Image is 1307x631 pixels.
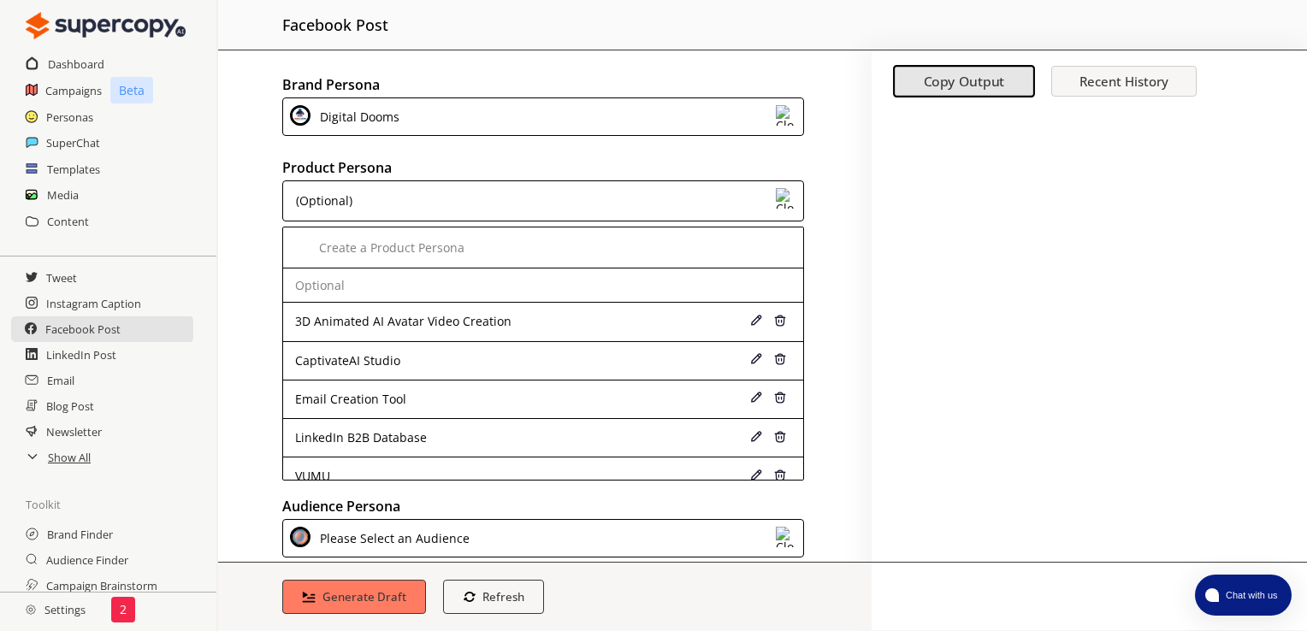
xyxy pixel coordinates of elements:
a: Audience Finder [46,547,128,573]
a: Content [47,209,89,234]
div: VUMU [295,469,701,483]
a: Instagram Caption [46,291,141,316]
div: Please Select an Audience [314,527,470,550]
img: Close [774,392,786,404]
a: Tweet [46,265,77,291]
div: Email Creation Tool [295,392,701,406]
img: Close [290,527,310,547]
button: Generate Draft [282,580,426,614]
b: Recent History [1079,73,1168,90]
div: Digital Dooms [314,105,399,128]
span: Chat with us [1219,588,1281,602]
button: atlas-launcher [1195,575,1292,616]
h2: Audience Persona [282,493,807,519]
b: Generate Draft [322,589,406,604]
a: Blog Post [46,393,94,419]
button: Recent History [1051,66,1197,97]
button: Copy Output [893,66,1035,98]
img: Close [750,392,762,404]
h2: Brand Persona [282,72,807,97]
b: Copy Output [924,73,1005,91]
img: Close [750,315,762,327]
a: Dashboard [48,51,104,77]
a: Media [47,182,79,208]
img: Close [774,431,786,443]
a: Templates [47,156,100,182]
img: Close [26,9,186,43]
img: Close [776,105,796,126]
h2: facebook post [282,9,388,41]
div: LinkedIn B2B Database [295,431,701,445]
a: Email [47,368,74,393]
img: Close [776,188,796,209]
button: Refresh [443,580,545,614]
a: Campaigns [45,78,102,103]
a: Campaign Brainstorm [46,573,157,599]
img: Close [774,469,786,481]
h2: Product Persona [282,155,807,180]
b: Refresh [482,589,524,604]
img: Close [750,431,762,443]
p: Beta [110,77,153,103]
img: Close [750,353,762,365]
a: Newsletter [46,419,102,445]
a: Personas [46,104,93,130]
a: LinkedIn Post [46,342,116,368]
img: Close [774,353,786,365]
div: 3D Animated AI Avatar Video Creation [295,315,701,328]
img: Close [776,527,796,547]
div: Create a Product Persona [319,241,464,255]
p: 2 [120,603,127,616]
a: Brand Finder [47,522,113,547]
img: Close [290,105,310,126]
a: Show All [48,445,91,470]
div: Optional [295,279,345,292]
img: Close [26,604,36,615]
a: Facebook Post [45,316,121,342]
img: Close [774,315,786,327]
div: (Optional) [290,188,352,214]
a: SuperChat [46,130,100,156]
img: Close [750,469,762,481]
div: CaptivateAI Studio [295,354,701,368]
